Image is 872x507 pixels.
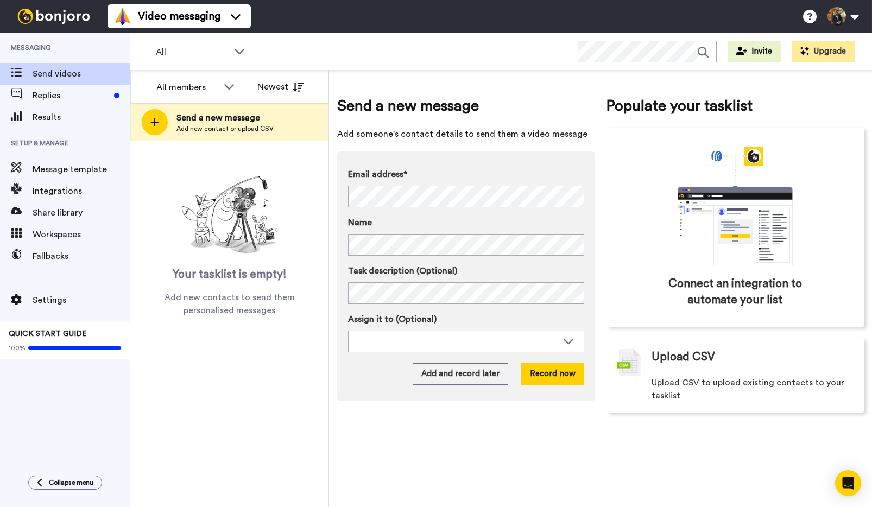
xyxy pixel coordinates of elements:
[9,330,87,338] span: QUICK START GUIDE
[33,163,130,176] span: Message template
[138,9,220,24] span: Video messaging
[413,363,508,385] button: Add and record later
[652,276,818,308] span: Connect an integration to automate your list
[33,250,130,263] span: Fallbacks
[792,41,855,62] button: Upgrade
[606,95,864,117] span: Populate your tasklist
[33,111,130,124] span: Results
[156,81,218,94] div: All members
[9,344,26,352] span: 100%
[654,147,817,265] div: animation
[33,206,130,219] span: Share library
[835,470,861,496] div: Open Intercom Messenger
[28,476,102,490] button: Collapse menu
[337,95,595,117] span: Send a new message
[176,111,274,124] span: Send a new message
[33,89,110,102] span: Replies
[249,76,312,98] button: Newest
[147,291,312,317] span: Add new contacts to send them personalised messages
[728,41,781,62] button: Invite
[348,168,584,181] label: Email address*
[652,349,715,365] span: Upload CSV
[617,349,641,376] img: csv-grey.png
[114,8,131,25] img: vm-color.svg
[49,478,93,487] span: Collapse menu
[652,376,853,402] span: Upload CSV to upload existing contacts to your tasklist
[337,128,595,141] span: Add someone's contact details to send them a video message
[33,228,130,241] span: Workspaces
[173,267,287,283] span: Your tasklist is empty!
[33,67,130,80] span: Send videos
[521,363,584,385] button: Record now
[348,216,372,229] span: Name
[33,294,130,307] span: Settings
[13,9,94,24] img: bj-logo-header-white.svg
[33,185,130,198] span: Integrations
[348,313,584,326] label: Assign it to (Optional)
[348,264,584,277] label: Task description (Optional)
[176,124,274,133] span: Add new contact or upload CSV
[175,172,284,258] img: ready-set-action.png
[156,46,229,59] span: All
